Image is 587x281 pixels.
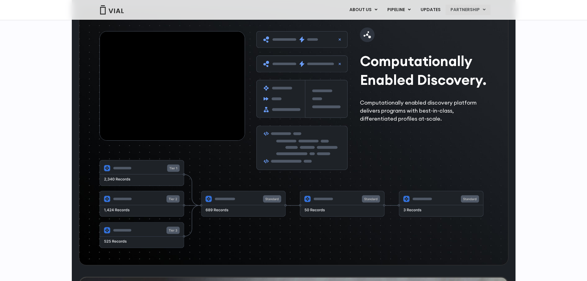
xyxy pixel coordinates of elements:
[360,99,491,123] p: Computationally enabled discovery platform delivers programs with best-in-class, differentiated p...
[256,31,348,170] img: Clip art of grey boxes with purple symbols and fake code
[100,160,484,249] img: Flowchart
[382,5,415,15] a: PIPELINEMenu Toggle
[344,5,382,15] a: ABOUT USMenu Toggle
[416,5,445,15] a: UPDATES
[360,27,375,42] img: molecule-icon
[360,52,491,89] h2: Computationally Enabled Discovery.
[446,5,491,15] a: PARTNERSHIPMenu Toggle
[100,5,124,14] img: Vial Logo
